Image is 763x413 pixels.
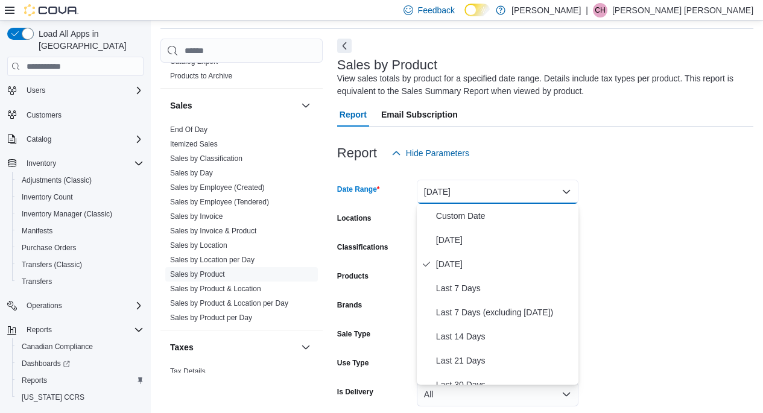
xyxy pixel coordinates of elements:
[22,323,57,337] button: Reports
[22,359,70,368] span: Dashboards
[22,83,144,98] span: Users
[17,224,144,238] span: Manifests
[12,189,148,206] button: Inventory Count
[170,197,269,207] span: Sales by Employee (Tendered)
[12,239,148,256] button: Purchase Orders
[22,298,144,313] span: Operations
[17,173,144,188] span: Adjustments (Classic)
[595,3,605,17] span: CH
[17,173,97,188] a: Adjustments (Classic)
[170,140,218,148] a: Itemized Sales
[436,329,574,344] span: Last 14 Days
[170,285,261,293] a: Sales by Product & Location
[170,313,252,323] span: Sales by Product per Day
[170,212,223,221] a: Sales by Invoice
[170,139,218,149] span: Itemized Sales
[17,274,57,289] a: Transfers
[417,180,578,204] button: [DATE]
[2,321,148,338] button: Reports
[17,356,144,371] span: Dashboards
[22,226,52,236] span: Manifests
[337,300,362,310] label: Brands
[27,159,56,168] span: Inventory
[170,341,194,353] h3: Taxes
[612,3,753,17] p: [PERSON_NAME] [PERSON_NAME]
[337,213,372,223] label: Locations
[340,102,367,127] span: Report
[17,207,117,221] a: Inventory Manager (Classic)
[170,367,206,376] a: Tax Details
[22,132,144,147] span: Catalog
[34,28,144,52] span: Load All Apps in [GEOGRAPHIC_DATA]
[22,209,112,219] span: Inventory Manager (Classic)
[337,358,369,368] label: Use Type
[2,155,148,172] button: Inventory
[22,277,52,286] span: Transfers
[593,3,607,17] div: Connor Horvath
[22,132,56,147] button: Catalog
[337,329,370,339] label: Sale Type
[170,341,296,353] button: Taxes
[12,222,148,239] button: Manifests
[12,338,148,355] button: Canadian Compliance
[160,364,323,398] div: Taxes
[436,377,574,392] span: Last 30 Days
[17,241,144,255] span: Purchase Orders
[12,372,148,389] button: Reports
[337,184,380,194] label: Date Range
[586,3,588,17] p: |
[170,270,225,279] a: Sales by Product
[337,242,388,252] label: Classifications
[418,4,455,16] span: Feedback
[17,373,144,388] span: Reports
[12,172,148,189] button: Adjustments (Classic)
[22,175,92,185] span: Adjustments (Classic)
[2,297,148,314] button: Operations
[2,106,148,124] button: Customers
[436,257,574,271] span: [DATE]
[170,226,256,236] span: Sales by Invoice & Product
[17,190,144,204] span: Inventory Count
[170,241,227,250] a: Sales by Location
[12,256,148,273] button: Transfers (Classic)
[22,107,144,122] span: Customers
[406,147,469,159] span: Hide Parameters
[299,340,313,355] button: Taxes
[436,209,574,223] span: Custom Date
[160,54,323,88] div: Products
[170,183,265,192] a: Sales by Employee (Created)
[22,323,144,337] span: Reports
[22,342,93,352] span: Canadian Compliance
[170,169,213,177] a: Sales by Day
[170,227,256,235] a: Sales by Invoice & Product
[170,71,232,81] span: Products to Archive
[17,190,78,204] a: Inventory Count
[170,299,288,307] a: Sales by Product & Location per Day
[27,86,45,95] span: Users
[170,154,242,163] a: Sales by Classification
[337,72,747,98] div: View sales totals by product for a specified date range. Details include tax types per product. T...
[17,356,75,371] a: Dashboards
[22,393,84,402] span: [US_STATE] CCRS
[2,82,148,99] button: Users
[12,206,148,222] button: Inventory Manager (Classic)
[170,99,296,112] button: Sales
[27,301,62,311] span: Operations
[17,390,144,405] span: Washington CCRS
[170,125,207,134] span: End Of Day
[22,376,47,385] span: Reports
[24,4,78,16] img: Cova
[170,125,207,134] a: End Of Day
[12,273,148,290] button: Transfers
[17,274,144,289] span: Transfers
[22,298,67,313] button: Operations
[337,58,437,72] h3: Sales by Product
[22,243,77,253] span: Purchase Orders
[17,373,52,388] a: Reports
[17,224,57,238] a: Manifests
[170,99,192,112] h3: Sales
